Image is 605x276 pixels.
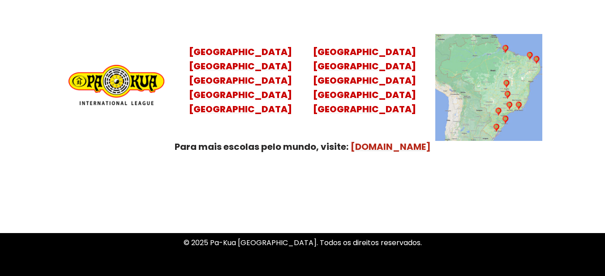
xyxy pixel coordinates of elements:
[351,140,431,153] a: [DOMAIN_NAME]
[47,197,558,221] p: Uma Escola de conhecimentos orientais para toda a família. Foco, habilidade concentração, conquis...
[313,46,416,115] a: [GEOGRAPHIC_DATA][GEOGRAPHIC_DATA][GEOGRAPHIC_DATA][GEOGRAPHIC_DATA][GEOGRAPHIC_DATA]
[175,140,348,153] strong: Para mais escolas pelo mundo, visite:
[313,74,416,115] mark: [GEOGRAPHIC_DATA] [GEOGRAPHIC_DATA] [GEOGRAPHIC_DATA]
[313,46,416,72] mark: [GEOGRAPHIC_DATA] [GEOGRAPHIC_DATA]
[189,46,292,115] a: [GEOGRAPHIC_DATA][GEOGRAPHIC_DATA][GEOGRAPHIC_DATA][GEOGRAPHIC_DATA][GEOGRAPHIC_DATA]
[189,46,292,58] mark: [GEOGRAPHIC_DATA]
[47,237,558,249] p: © 2025 Pa-Kua [GEOGRAPHIC_DATA]. Todos os direitos reservados.
[189,60,292,115] mark: [GEOGRAPHIC_DATA] [GEOGRAPHIC_DATA] [GEOGRAPHIC_DATA] [GEOGRAPHIC_DATA]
